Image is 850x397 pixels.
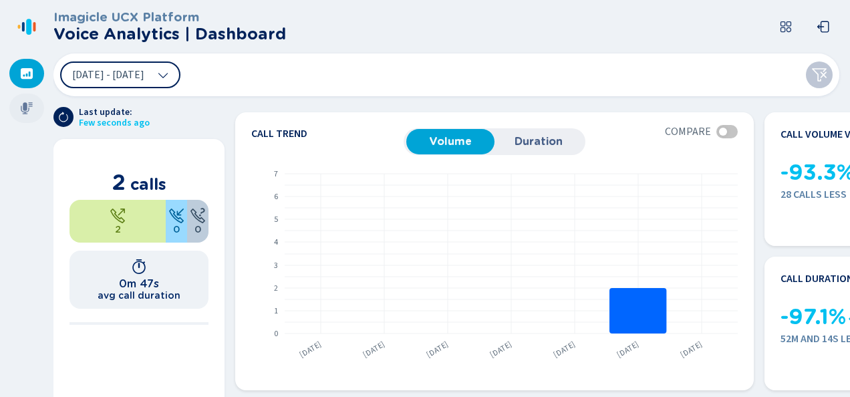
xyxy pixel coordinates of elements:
[60,61,180,88] button: [DATE] - [DATE]
[115,224,121,235] span: 2
[58,112,69,122] svg: arrow-clockwise
[274,328,278,340] text: 0
[53,25,286,43] h2: Voice Analytics | Dashboard
[274,260,278,271] text: 3
[361,339,387,360] text: [DATE]
[274,283,278,294] text: 2
[190,208,206,224] svg: unknown-call
[79,107,150,118] span: Last update:
[488,339,514,360] text: [DATE]
[274,214,278,225] text: 5
[110,208,126,224] svg: telephone-outbound
[678,339,704,360] text: [DATE]
[20,67,33,80] svg: dashboard-filled
[187,200,208,243] div: 0%
[406,129,494,154] button: Volume
[9,59,44,88] div: Dashboard
[168,208,184,224] svg: telephone-inbound
[494,129,583,154] button: Duration
[274,168,278,180] text: 7
[130,174,166,194] span: calls
[112,169,126,195] span: 2
[274,237,278,248] text: 4
[53,10,286,25] h3: Imagicle UCX Platform
[817,20,830,33] svg: box-arrow-left
[615,339,641,360] text: [DATE]
[9,94,44,123] div: Recordings
[79,118,150,128] span: Few seconds ago
[166,200,187,243] div: 0%
[806,61,833,88] button: Clear filters
[158,70,168,80] svg: chevron-down
[424,339,450,360] text: [DATE]
[665,126,711,138] span: Compare
[72,70,144,80] span: [DATE] - [DATE]
[194,224,201,235] span: 0
[274,305,278,317] text: 1
[781,305,846,329] span: -97.1%
[501,136,576,148] span: Duration
[811,67,827,83] svg: funnel-disabled
[413,136,488,148] span: Volume
[98,290,180,301] h2: avg call duration
[131,259,147,275] svg: timer
[551,339,577,360] text: [DATE]
[69,200,166,243] div: 100%
[251,128,404,139] h4: Call trend
[119,277,159,290] h1: 0m 47s
[173,224,180,235] span: 0
[20,102,33,115] svg: mic-fill
[274,191,278,203] text: 6
[297,339,323,360] text: [DATE]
